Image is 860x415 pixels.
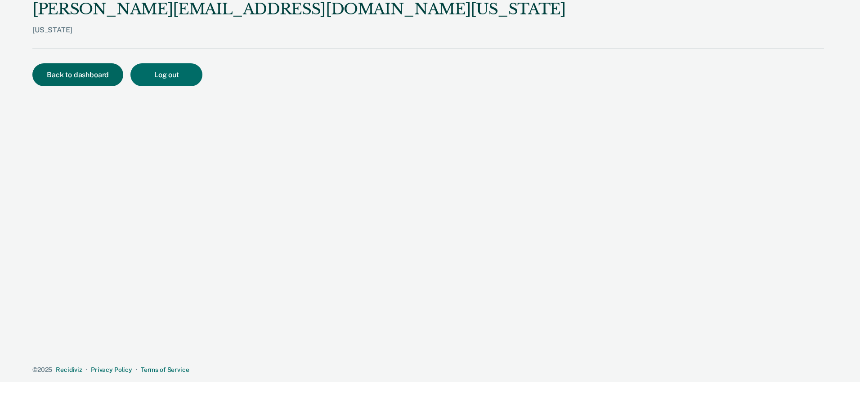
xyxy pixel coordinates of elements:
[141,366,189,373] a: Terms of Service
[32,366,52,373] span: © 2025
[32,26,566,49] div: [US_STATE]
[32,366,824,374] div: · ·
[32,71,130,79] a: Back to dashboard
[32,63,123,86] button: Back to dashboard
[91,366,132,373] a: Privacy Policy
[130,63,202,86] button: Log out
[56,366,82,373] a: Recidiviz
